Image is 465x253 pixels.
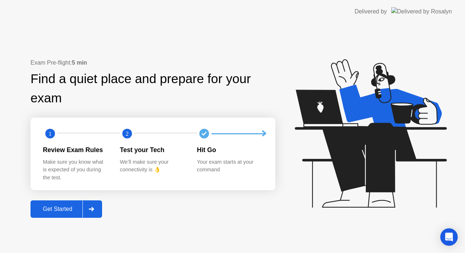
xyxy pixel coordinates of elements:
[440,228,458,246] div: Open Intercom Messenger
[43,158,108,182] div: Make sure you know what is expected of you during the test.
[43,145,108,155] div: Review Exam Rules
[31,58,275,67] div: Exam Pre-flight:
[31,69,275,108] div: Find a quiet place and prepare for your exam
[391,7,452,16] img: Delivered by Rosalyn
[49,130,52,137] text: 1
[72,60,87,66] b: 5 min
[126,130,129,137] text: 2
[120,145,185,155] div: Test your Tech
[355,7,387,16] div: Delivered by
[33,206,82,212] div: Get Started
[197,158,262,174] div: Your exam starts at your command
[197,145,262,155] div: Hit Go
[120,158,185,174] div: We’ll make sure your connectivity is 👌
[31,200,102,218] button: Get Started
